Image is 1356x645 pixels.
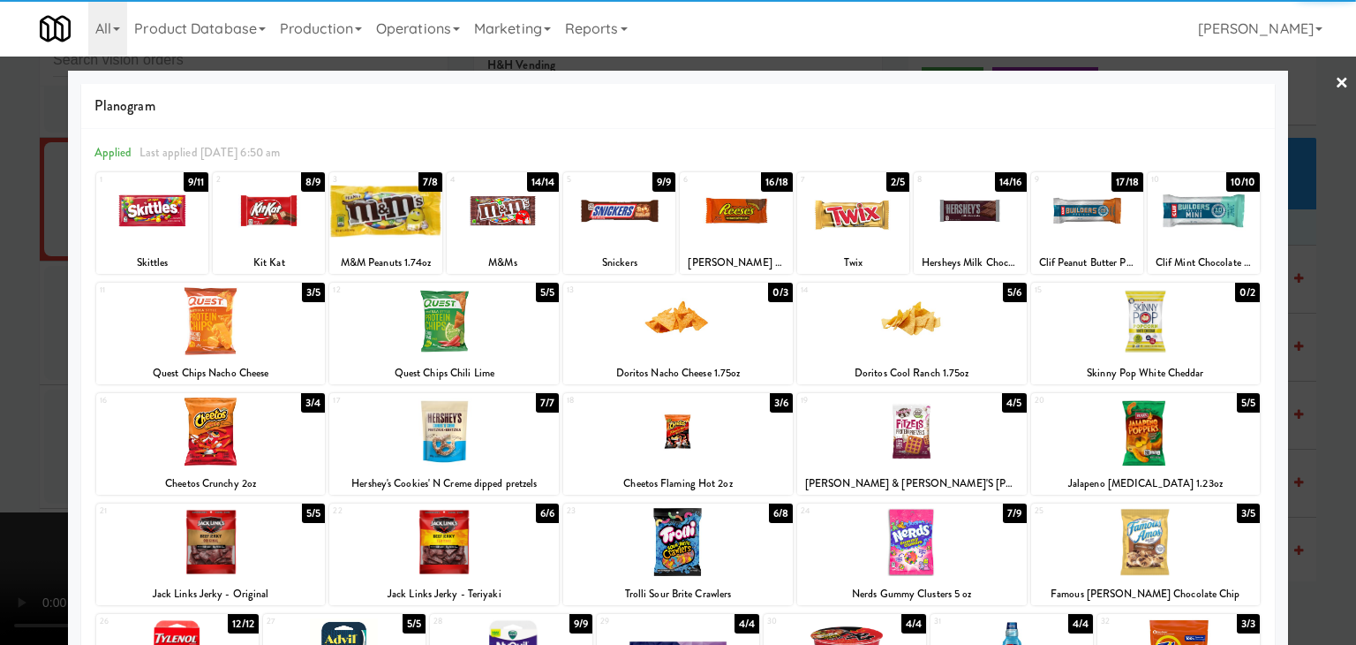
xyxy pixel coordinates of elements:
[1035,172,1088,187] div: 9
[449,252,556,274] div: M&Ms
[301,172,325,192] div: 8/9
[99,362,323,384] div: Quest Chips Nacho Cheese
[995,172,1027,192] div: 14/16
[1148,252,1260,274] div: Clif Mint Chocolate Protein Bar
[563,252,675,274] div: Snickers
[769,504,793,523] div: 6/8
[1034,473,1258,495] div: Jalapeno [MEDICAL_DATA] 1.23oz
[215,252,322,274] div: Kit Kat
[99,583,323,605] div: Jack Links Jerky - Original
[1034,362,1258,384] div: Skinny Pop White Cheddar
[1031,504,1261,605] div: 253/5Famous [PERSON_NAME] Chocolate Chip
[100,614,177,629] div: 26
[1148,172,1260,274] div: 1010/10Clif Mint Chocolate Protein Bar
[228,614,259,634] div: 12/12
[569,614,592,634] div: 9/9
[433,614,511,629] div: 28
[1237,614,1260,634] div: 3/3
[917,172,970,187] div: 8
[563,362,793,384] div: Doritos Nacho Cheese 1.75oz
[797,504,1027,605] div: 247/9Nerds Gummy Clusters 5 oz
[797,283,1027,384] div: 145/6Doritos Cool Ranch 1.75oz
[1151,172,1204,187] div: 10
[800,473,1024,495] div: [PERSON_NAME] & [PERSON_NAME]'S [PERSON_NAME]: 3oz EVERTHING BAGEL
[1035,283,1146,298] div: 15
[536,283,559,302] div: 5/5
[447,172,559,274] div: 414/14M&Ms
[100,172,153,187] div: 1
[767,614,845,629] div: 30
[450,172,503,187] div: 4
[761,172,793,192] div: 16/18
[563,172,675,274] div: 59/9Snickers
[563,393,793,495] div: 183/6Cheetos Flaming Hot 2oz
[563,504,793,605] div: 236/8Trolli Sour Brite Crawlers
[99,473,323,495] div: Cheetos Crunchy 2oz
[566,473,790,495] div: Cheetos Flaming Hot 2oz
[329,583,559,605] div: Jack Links Jerky - Teriyaki
[801,504,912,519] div: 24
[1035,393,1146,408] div: 20
[801,283,912,298] div: 14
[734,614,759,634] div: 4/4
[797,172,909,274] div: 72/5Twix
[652,172,675,192] div: 9/9
[184,172,208,192] div: 9/11
[96,362,326,384] div: Quest Chips Nacho Cheese
[332,252,439,274] div: M&M Peanuts 1.74oz
[96,473,326,495] div: Cheetos Crunchy 2oz
[94,93,1262,119] span: Planogram
[567,172,620,187] div: 5
[96,252,208,274] div: Skittles
[1111,172,1143,192] div: 17/18
[1031,252,1143,274] div: Clif Peanut Butter Protein Bar
[768,283,793,302] div: 0/3
[797,393,1027,495] div: 194/5[PERSON_NAME] & [PERSON_NAME]'S [PERSON_NAME]: 3oz EVERTHING BAGEL
[916,252,1023,274] div: Hersheys Milk Chocolate Bar
[329,393,559,495] div: 177/7Hershey's Cookies' N Creme dipped pretzels
[1150,252,1257,274] div: Clif Mint Chocolate Protein Bar
[934,614,1012,629] div: 31
[329,283,559,384] div: 125/5Quest Chips Chili Lime
[403,614,426,634] div: 5/5
[1031,283,1261,384] div: 150/2Skinny Pop White Cheddar
[333,393,444,408] div: 17
[1003,504,1026,523] div: 7/9
[797,473,1027,495] div: [PERSON_NAME] & [PERSON_NAME]'S [PERSON_NAME]: 3oz EVERTHING BAGEL
[797,362,1027,384] div: Doritos Cool Ranch 1.75oz
[800,583,1024,605] div: Nerds Gummy Clusters 5 oz
[332,583,556,605] div: Jack Links Jerky - Teriyaki
[797,583,1027,605] div: Nerds Gummy Clusters 5 oz
[1035,504,1146,519] div: 25
[567,504,678,519] div: 23
[801,393,912,408] div: 19
[1068,614,1093,634] div: 4/4
[1237,504,1260,523] div: 3/5
[139,144,281,161] span: Last applied [DATE] 6:50 am
[1235,283,1260,302] div: 0/2
[1031,583,1261,605] div: Famous [PERSON_NAME] Chocolate Chip
[1226,172,1261,192] div: 10/10
[563,283,793,384] div: 130/3Doritos Nacho Cheese 1.75oz
[96,393,326,495] div: 163/4Cheetos Crunchy 2oz
[536,504,559,523] div: 6/6
[100,393,211,408] div: 16
[536,393,559,413] div: 7/7
[1031,393,1261,495] div: 205/5Jalapeno [MEDICAL_DATA] 1.23oz
[216,172,269,187] div: 2
[886,172,909,192] div: 2/5
[302,283,325,302] div: 3/5
[1031,473,1261,495] div: Jalapeno [MEDICAL_DATA] 1.23oz
[96,504,326,605] div: 215/5Jack Links Jerky - Original
[333,283,444,298] div: 12
[302,504,325,523] div: 5/5
[1031,362,1261,384] div: Skinny Pop White Cheddar
[1003,283,1026,302] div: 5/6
[99,252,206,274] div: Skittles
[333,172,386,187] div: 3
[267,614,344,629] div: 27
[680,172,792,274] div: 616/18[PERSON_NAME] Peanut Butter Cups
[94,144,132,161] span: Applied
[96,283,326,384] div: 113/5Quest Chips Nacho Cheese
[683,172,736,187] div: 6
